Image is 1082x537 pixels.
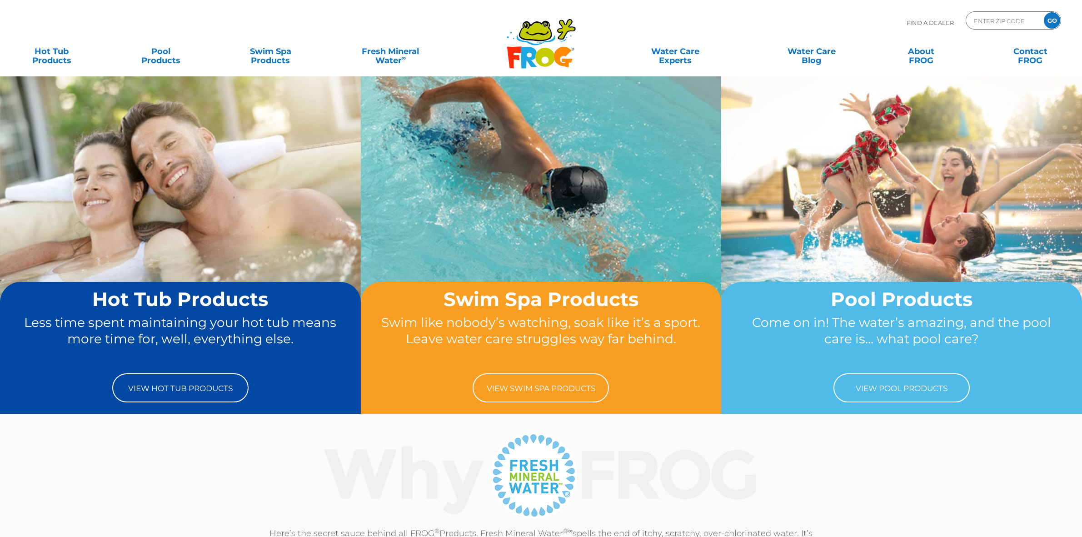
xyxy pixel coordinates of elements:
[878,42,963,60] a: AboutFROG
[973,14,1034,27] input: Zip Code Form
[1044,12,1060,29] input: GO
[361,76,722,346] img: home-banner-swim-spa-short
[337,42,444,60] a: Fresh MineralWater∞
[306,430,776,521] img: Why Frog
[988,42,1073,60] a: ContactFROG
[606,42,744,60] a: Water CareExperts
[907,11,954,34] p: Find A Dealer
[9,42,94,60] a: Hot TubProducts
[228,42,313,60] a: Swim SpaProducts
[112,373,249,402] a: View Hot Tub Products
[738,289,1065,310] h2: Pool Products
[402,54,406,61] sup: ∞
[378,314,704,364] p: Swim like nobody’s watching, soak like it’s a sport. Leave water care struggles way far behind.
[473,373,609,402] a: View Swim Spa Products
[378,289,704,310] h2: Swim Spa Products
[721,76,1082,346] img: home-banner-pool-short
[769,42,854,60] a: Water CareBlog
[738,314,1065,364] p: Come on in! The water’s amazing, and the pool care is… what pool care?
[17,289,344,310] h2: Hot Tub Products
[17,314,344,364] p: Less time spent maintaining your hot tub means more time for, well, everything else.
[119,42,204,60] a: PoolProducts
[434,527,439,534] sup: ®
[563,527,573,534] sup: ®∞
[833,373,970,402] a: View Pool Products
